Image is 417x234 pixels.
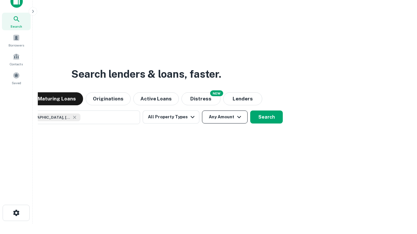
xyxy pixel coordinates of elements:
span: [GEOGRAPHIC_DATA], [GEOGRAPHIC_DATA], [GEOGRAPHIC_DATA] [22,114,71,120]
button: Maturing Loans [31,92,83,105]
a: Search [2,13,31,30]
a: Contacts [2,50,31,68]
button: Search distressed loans with lien and other non-mortgage details. [181,92,221,105]
button: Any Amount [202,110,248,123]
button: Active Loans [133,92,179,105]
span: Saved [12,80,21,85]
a: Saved [2,69,31,87]
button: All Property Types [143,110,199,123]
span: Search [10,24,22,29]
div: NEW [210,90,223,96]
button: [GEOGRAPHIC_DATA], [GEOGRAPHIC_DATA], [GEOGRAPHIC_DATA] [10,110,140,124]
a: Borrowers [2,32,31,49]
span: Contacts [10,61,23,67]
button: Originations [86,92,131,105]
iframe: Chat Widget [384,182,417,213]
span: Borrowers [8,43,24,48]
button: Lenders [223,92,262,105]
button: Search [250,110,283,123]
h3: Search lenders & loans, faster. [71,66,221,82]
